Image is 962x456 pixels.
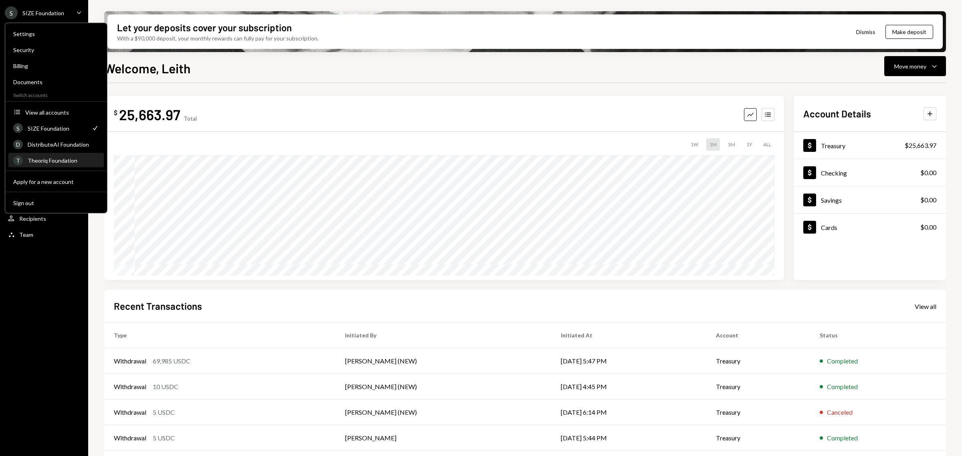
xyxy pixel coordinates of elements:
div: S [5,6,18,19]
div: 1W [687,138,701,151]
div: $25,663.97 [905,141,936,150]
div: Treasury [821,142,845,149]
div: 69,985 USDC [153,356,190,366]
td: [DATE] 5:47 PM [551,348,706,374]
a: Settings [8,26,104,41]
div: Apply for a new account [13,178,99,185]
div: Billing [13,63,99,69]
div: Savings [821,196,842,204]
td: [PERSON_NAME] (NEW) [335,374,552,400]
div: Sign out [13,199,99,206]
a: Cards$0.00 [794,214,946,240]
a: TTheoriq Foundation [8,153,104,167]
div: Withdrawal [114,408,146,417]
div: Settings [13,30,99,37]
div: Completed [827,433,858,443]
div: Total [184,115,197,122]
div: Cards [821,224,837,231]
a: Security [8,42,104,57]
div: $ [114,109,117,117]
td: [PERSON_NAME] [335,425,552,451]
div: $0.00 [920,222,936,232]
div: Theoriq Foundation [28,157,99,164]
h1: Welcome, Leith [104,60,190,76]
div: View all [915,303,936,311]
div: Canceled [827,408,853,417]
div: SIZE Foundation [28,125,86,131]
a: Billing [8,59,104,73]
td: Treasury [706,348,810,374]
div: SIZE Foundation [22,10,64,16]
a: Treasury$25,663.97 [794,132,946,159]
div: Completed [827,382,858,391]
button: Move money [884,56,946,76]
div: 1M [706,138,720,151]
h2: Account Details [803,107,871,120]
button: Dismiss [846,22,885,41]
div: With a $90,000 deposit, your monthly rewards can fully pay for your subscription. [117,34,319,42]
button: Sign out [8,196,104,210]
div: 5 USDC [153,433,175,443]
div: Completed [827,356,858,366]
th: Account [706,323,810,348]
div: Checking [821,169,847,177]
div: $0.00 [920,195,936,205]
td: Treasury [706,425,810,451]
button: View all accounts [8,105,104,120]
div: 1Y [743,138,755,151]
a: Recipients [5,211,83,226]
a: DDistributeAI Foundation [8,137,104,151]
div: D [13,139,23,149]
div: $0.00 [920,168,936,178]
td: [DATE] 4:45 PM [551,374,706,400]
td: [DATE] 6:14 PM [551,400,706,425]
div: Let your deposits cover your subscription [117,21,292,34]
th: Initiated By [335,323,552,348]
div: DistributeAI Foundation [28,141,99,148]
div: View all accounts [25,109,99,115]
a: Team [5,227,83,242]
th: Status [810,323,946,348]
div: Documents [13,79,99,85]
a: Documents [8,75,104,89]
a: Checking$0.00 [794,159,946,186]
button: Make deposit [885,25,933,39]
td: [PERSON_NAME] (NEW) [335,400,552,425]
div: Withdrawal [114,356,146,366]
div: 3M [725,138,738,151]
div: Withdrawal [114,433,146,443]
h2: Recent Transactions [114,299,202,313]
div: Security [13,46,99,53]
div: Team [19,231,33,238]
div: T [13,155,23,165]
button: Apply for a new account [8,175,104,189]
div: S [13,123,23,133]
div: ALL [760,138,774,151]
div: 25,663.97 [119,105,180,123]
a: View all [915,302,936,311]
div: Withdrawal [114,382,146,391]
div: Recipients [19,215,46,222]
a: Savings$0.00 [794,186,946,213]
td: [PERSON_NAME] (NEW) [335,348,552,374]
th: Type [104,323,335,348]
div: Move money [894,62,926,71]
div: 10 USDC [153,382,178,391]
td: Treasury [706,400,810,425]
td: [DATE] 5:44 PM [551,425,706,451]
th: Initiated At [551,323,706,348]
div: 5 USDC [153,408,175,417]
div: Switch accounts [5,91,107,98]
td: Treasury [706,374,810,400]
